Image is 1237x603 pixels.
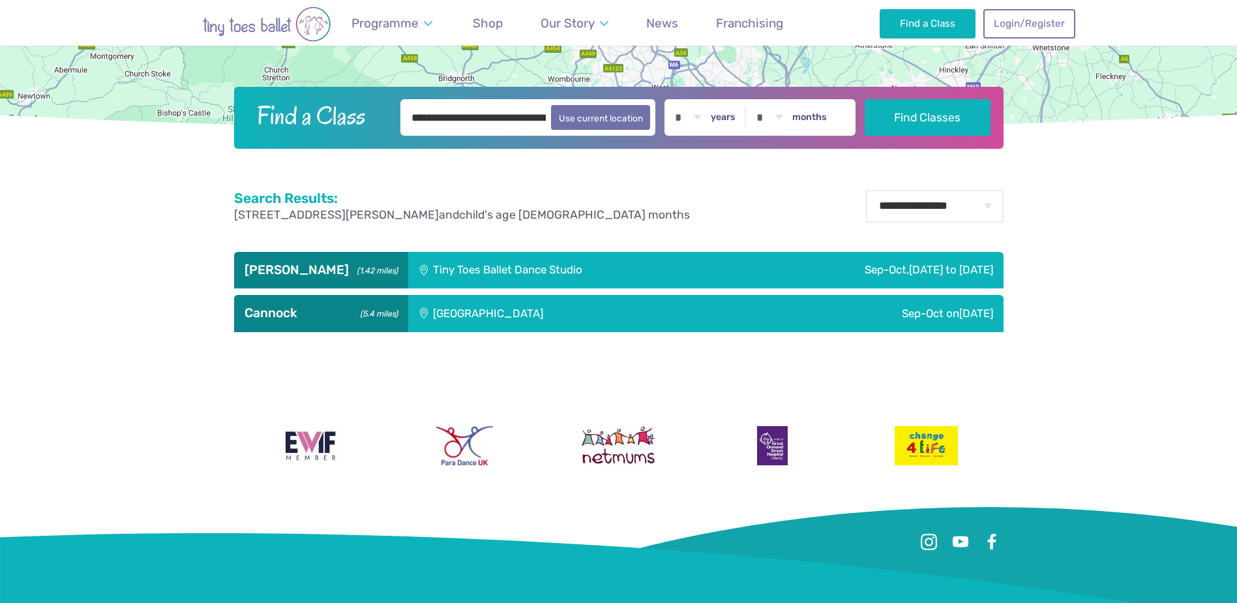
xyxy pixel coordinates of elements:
[909,263,993,276] span: [DATE] to [DATE]
[551,105,651,130] button: Use current location
[473,16,503,31] span: Shop
[640,8,685,39] a: News
[710,8,790,39] a: Franchising
[246,99,391,132] h2: Find a Class
[534,8,614,39] a: Our Story
[408,252,738,288] div: Tiny Toes Ballet Dance Studio
[346,8,439,39] a: Programme
[355,305,397,319] small: (5.4 miles)
[3,112,46,129] a: Open this area in Google Maps (opens a new window)
[234,208,439,221] span: [STREET_ADDRESS][PERSON_NAME]
[245,262,398,278] h3: [PERSON_NAME]
[234,207,690,223] p: and
[408,295,745,332] div: [GEOGRAPHIC_DATA]
[436,426,492,465] img: Para Dance UK
[3,112,46,129] img: Google
[983,9,1075,38] a: Login/Register
[459,208,690,221] span: child's age [DEMOGRAPHIC_DATA] months
[541,16,595,31] span: Our Story
[245,305,398,321] h3: Cannock
[162,7,371,42] img: tiny toes ballet
[738,252,1004,288] div: Sep-Oct,
[352,262,397,276] small: (1.42 miles)
[467,8,509,39] a: Shop
[959,307,993,320] span: [DATE]
[792,112,827,123] label: months
[234,190,690,207] h2: Search Results:
[949,531,972,554] a: Youtube
[716,16,783,31] span: Franchising
[646,16,678,31] span: News
[745,295,1004,332] div: Sep-Oct on
[711,112,736,123] label: years
[917,531,941,554] a: Instagram
[980,531,1004,554] a: Facebook
[880,9,976,38] a: Find a Class
[865,99,991,136] button: Find Classes
[351,16,419,31] span: Programme
[280,426,342,465] img: Encouraging Women Into Franchising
